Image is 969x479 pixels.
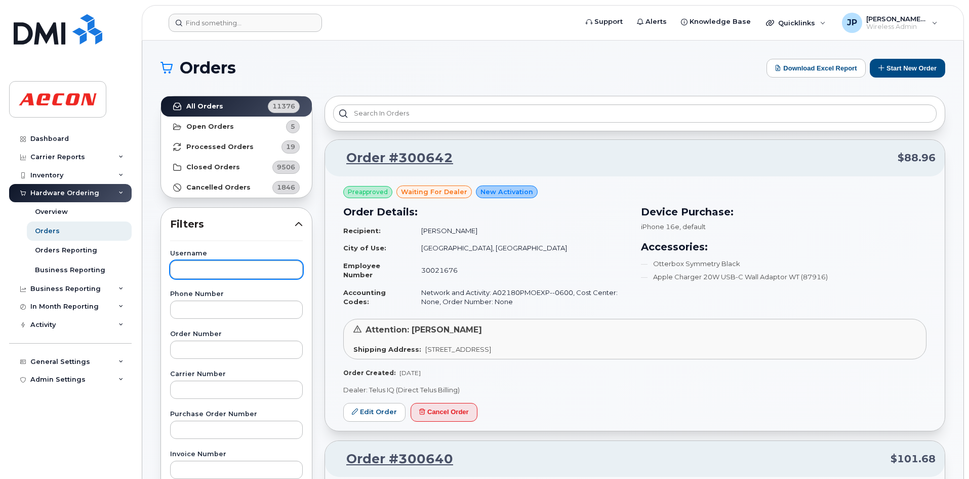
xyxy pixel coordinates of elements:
[277,162,295,172] span: 9506
[353,345,421,353] strong: Shipping Address:
[401,187,467,197] span: waiting for dealer
[170,291,303,298] label: Phone Number
[412,284,629,311] td: Network and Activity: A02180PMOEXP--0600, Cost Center: None, Order Number: None
[891,452,936,466] span: $101.68
[161,96,312,117] a: All Orders11376
[170,371,303,378] label: Carrier Number
[291,122,295,131] span: 5
[348,188,388,197] span: Preapproved
[641,259,926,269] li: Otterbox Symmetry Black
[186,143,254,151] strong: Processed Orders
[170,331,303,338] label: Order Number
[366,325,482,335] span: Attention: [PERSON_NAME]
[170,451,303,458] label: Invoice Number
[425,345,491,353] span: [STREET_ADDRESS]
[641,204,926,219] h3: Device Purchase:
[186,183,251,192] strong: Cancelled Orders
[343,204,629,219] h3: Order Details:
[412,222,629,240] td: [PERSON_NAME]
[186,102,223,110] strong: All Orders
[641,239,926,254] h3: Accessories:
[334,149,453,167] a: Order #300642
[186,163,240,171] strong: Closed Orders
[286,142,295,152] span: 19
[170,250,303,257] label: Username
[641,223,679,231] span: iPhone 16e
[641,272,926,282] li: Apple Charger 20W USB-C Wall Adaptor WT (87916)
[161,157,312,177] a: Closed Orders9506
[343,385,926,395] p: Dealer: Telus IQ (Direct Telus Billing)
[333,104,937,123] input: Search in orders
[412,257,629,284] td: 30021676
[898,151,936,165] span: $88.96
[161,137,312,157] a: Processed Orders19
[343,369,395,377] strong: Order Created:
[161,177,312,198] a: Cancelled Orders1846
[161,117,312,137] a: Open Orders5
[343,288,386,306] strong: Accounting Codes:
[186,123,234,131] strong: Open Orders
[870,59,945,78] button: Start New Order
[170,217,295,232] span: Filters
[412,239,629,257] td: [GEOGRAPHIC_DATA], [GEOGRAPHIC_DATA]
[343,227,381,235] strong: Recipient:
[277,182,295,192] span: 1846
[343,244,386,252] strong: City of Use:
[679,223,706,231] span: , default
[343,403,406,422] a: Edit Order
[343,262,380,279] strong: Employee Number
[480,187,533,197] span: New Activation
[399,369,421,377] span: [DATE]
[180,60,236,76] span: Orders
[272,101,295,111] span: 11376
[334,450,453,468] a: Order #300640
[170,411,303,418] label: Purchase Order Number
[411,403,477,422] button: Cancel Order
[766,59,866,78] button: Download Excel Report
